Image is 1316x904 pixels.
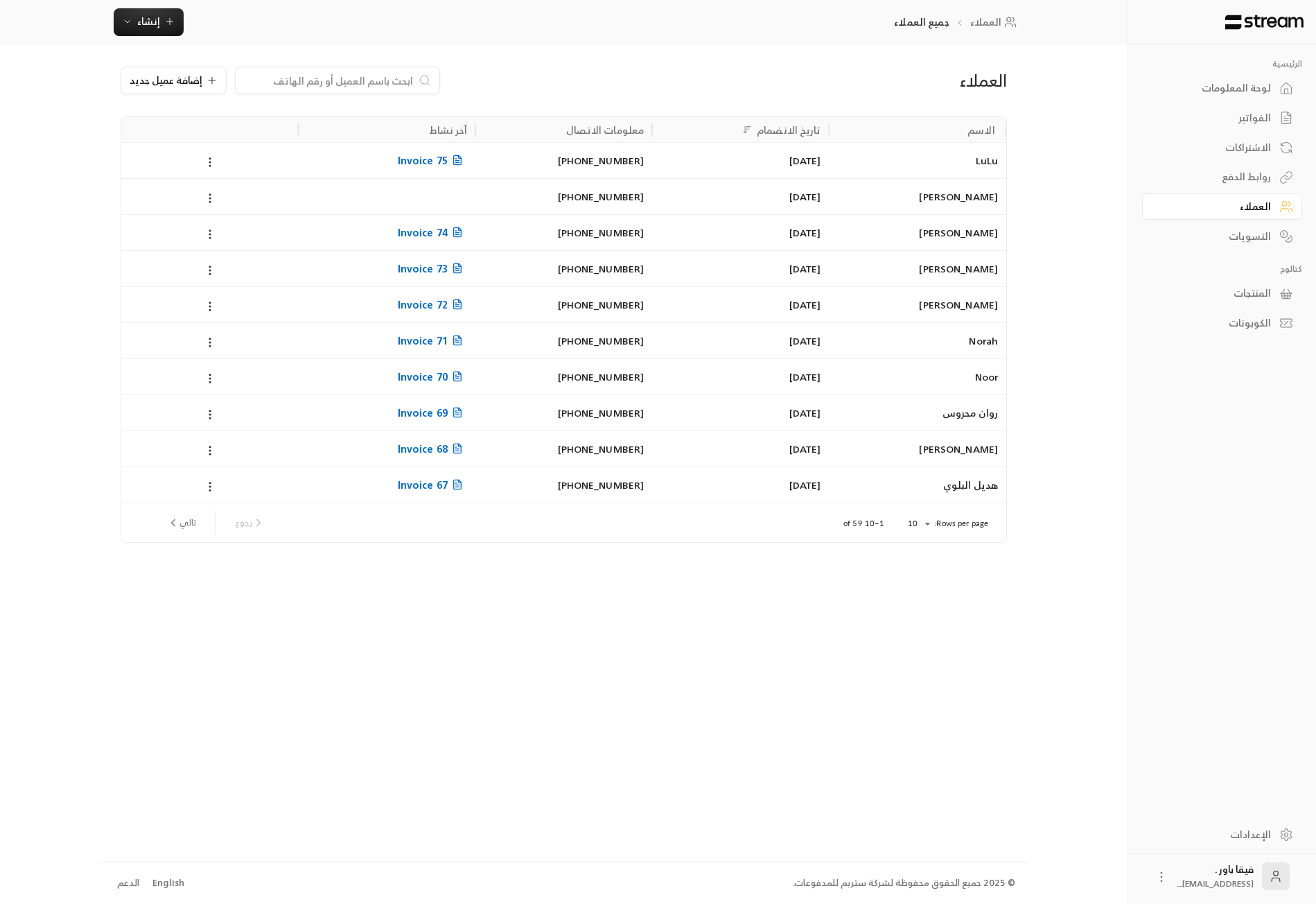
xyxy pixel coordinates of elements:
[843,518,884,529] p: 1–10 of 59
[894,15,1021,29] nav: breadcrumb
[398,404,467,421] span: Invoice 69
[114,8,184,36] button: إنشاء
[838,143,998,178] div: LuLu
[398,476,467,494] span: Invoice 67
[398,440,467,458] span: Invoice 68
[970,15,1021,29] a: العملاء
[838,467,998,503] div: هديل البلوي
[484,287,644,322] div: [PHONE_NUMBER]
[1159,111,1271,125] div: الفواتير
[152,876,184,890] div: English
[398,368,467,385] span: Invoice 70
[967,121,995,139] div: الاسم
[1159,286,1271,300] div: المنتجات
[484,359,644,394] div: [PHONE_NUMBER]
[1177,876,1254,891] span: [EMAIL_ADDRESS]....
[1159,316,1271,330] div: الكوبونات
[484,251,644,286] div: [PHONE_NUMBER]
[660,359,821,394] div: [DATE]
[130,76,202,85] span: إضافة عميل جديد
[566,121,644,139] div: معلومات الاتصال
[934,518,988,529] p: Rows per page:
[484,431,644,467] div: [PHONE_NUMBER]
[1142,164,1302,191] a: روابط الدفع
[1142,58,1302,69] p: الرئيسية
[1142,223,1302,250] a: التسويات
[1177,862,1254,890] div: فيقا باور .
[137,12,160,30] span: إنشاء
[1142,821,1302,848] a: الإعدادات
[484,467,644,503] div: [PHONE_NUMBER]
[660,179,821,214] div: [DATE]
[1159,141,1271,155] div: الاشتراكات
[757,121,821,139] div: تاريخ الانضمام
[838,215,998,250] div: [PERSON_NAME]
[1142,105,1302,132] a: الفواتير
[1142,75,1302,102] a: لوحة المعلومات
[721,69,1007,92] div: العملاء
[838,323,998,358] div: Norah
[398,224,467,241] span: Invoice 74
[398,152,467,169] span: Invoice 75
[398,260,467,277] span: Invoice 73
[484,323,644,358] div: [PHONE_NUMBER]
[838,251,998,286] div: [PERSON_NAME]
[398,332,467,349] span: Invoice 71
[838,359,998,394] div: Noor
[1224,15,1305,30] img: Logo
[484,215,644,250] div: [PHONE_NUMBER]
[838,431,998,467] div: [PERSON_NAME]
[739,121,755,138] button: Sort
[121,67,227,94] button: إضافة عميل جديد
[112,871,143,896] a: الدعم
[1159,828,1271,842] div: الإعدادات
[838,287,998,322] div: [PERSON_NAME]
[244,73,413,88] input: ابحث باسم العميل أو رقم الهاتف
[1159,229,1271,243] div: التسويات
[430,121,467,139] div: آخر نشاط
[660,467,821,503] div: [DATE]
[484,143,644,178] div: [PHONE_NUMBER]
[660,215,821,250] div: [DATE]
[1142,310,1302,337] a: الكوبونات
[1159,81,1271,95] div: لوحة المعلومات
[161,511,202,534] button: next page
[660,395,821,431] div: [DATE]
[484,395,644,431] div: [PHONE_NUMBER]
[660,431,821,467] div: [DATE]
[1159,200,1271,214] div: العملاء
[838,179,998,214] div: [PERSON_NAME]
[660,287,821,322] div: [DATE]
[484,179,644,214] div: [PHONE_NUMBER]
[660,143,821,178] div: [DATE]
[1142,134,1302,161] a: الاشتراكات
[660,251,821,286] div: [DATE]
[894,15,949,29] p: جميع العملاء
[1142,263,1302,275] p: كتالوج
[660,323,821,358] div: [DATE]
[901,515,934,532] div: 10
[398,296,467,313] span: Invoice 72
[838,395,998,431] div: روان محروس
[1142,280,1302,307] a: المنتجات
[793,876,1015,890] div: © 2025 جميع الحقوق محفوظة لشركة ستريم للمدفوعات.
[1142,193,1302,220] a: العملاء
[1159,170,1271,184] div: روابط الدفع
